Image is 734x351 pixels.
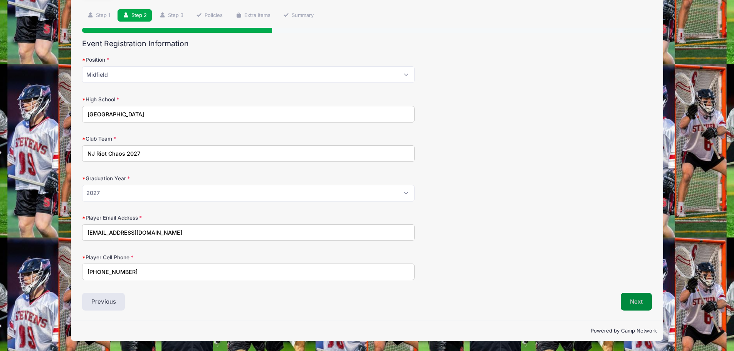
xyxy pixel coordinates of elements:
[82,135,272,143] label: Club Team
[82,175,272,182] label: Graduation Year
[154,9,188,22] a: Step 3
[77,327,657,335] p: Powered by Camp Network
[82,254,272,261] label: Player Cell Phone
[82,214,272,222] label: Player Email Address
[118,9,152,22] a: Step 2
[230,9,275,22] a: Extra Items
[82,56,272,64] label: Position
[278,9,319,22] a: Summary
[621,293,652,311] button: Next
[82,293,125,311] button: Previous
[82,9,115,22] a: Step 1
[82,39,652,48] h2: Event Registration Information
[191,9,228,22] a: Policies
[82,96,272,103] label: High School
